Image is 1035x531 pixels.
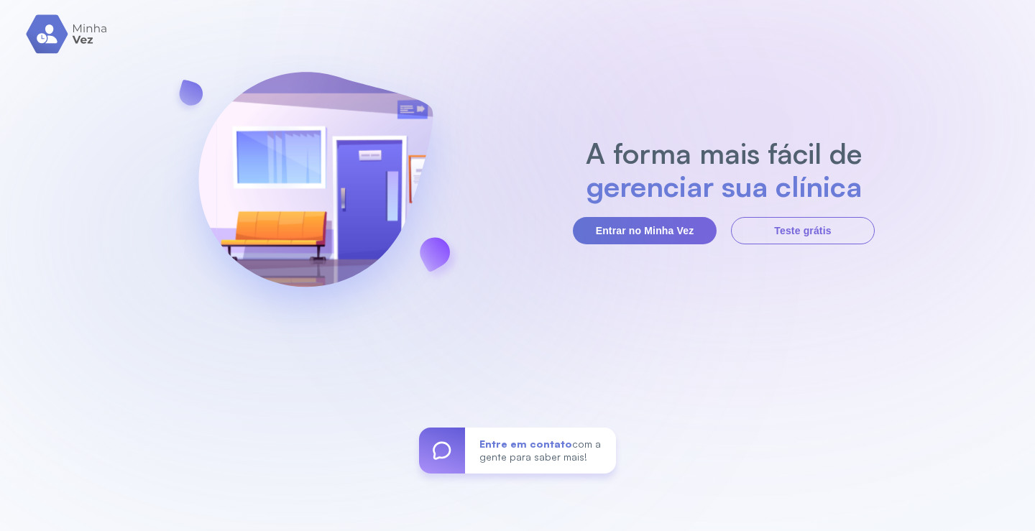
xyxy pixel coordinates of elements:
[579,137,870,170] h2: A forma mais fácil de
[731,217,875,244] button: Teste grátis
[479,438,572,450] span: Entre em contato
[419,428,616,474] a: Entre em contatocom a gente para saber mais!
[160,34,471,346] img: banner-login.svg
[26,14,109,54] img: logo.svg
[573,217,717,244] button: Entrar no Minha Vez
[465,428,616,474] div: com a gente para saber mais!
[579,170,870,203] h2: gerenciar sua clínica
